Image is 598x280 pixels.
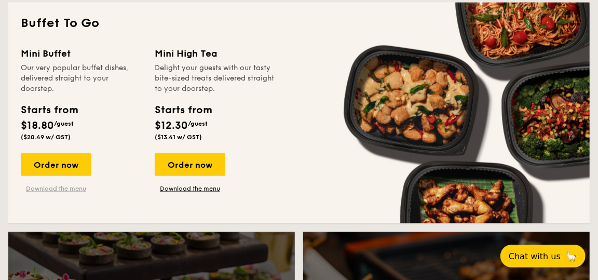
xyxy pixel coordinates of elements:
div: Mini High Tea [155,46,276,61]
a: Download the menu [21,184,91,193]
div: Our very popular buffet dishes, delivered straight to your doorstep. [21,63,142,94]
div: Mini Buffet [21,46,142,61]
h2: Buffet To Go [21,15,577,32]
span: Chat with us [509,251,561,261]
div: Order now [21,153,91,176]
div: Starts from [155,102,211,118]
span: 🦙 [565,250,577,262]
a: Download the menu [155,184,225,193]
div: Delight your guests with our tasty bite-sized treats delivered straight to your doorstep. [155,63,276,94]
span: ($13.41 w/ GST) [155,134,202,141]
span: $12.30 [155,119,188,132]
span: /guest [188,120,208,127]
div: Starts from [21,102,77,118]
span: $18.80 [21,119,54,132]
div: Order now [155,153,225,176]
button: Chat with us🦙 [500,245,586,268]
span: /guest [54,120,74,127]
span: ($20.49 w/ GST) [21,134,71,141]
